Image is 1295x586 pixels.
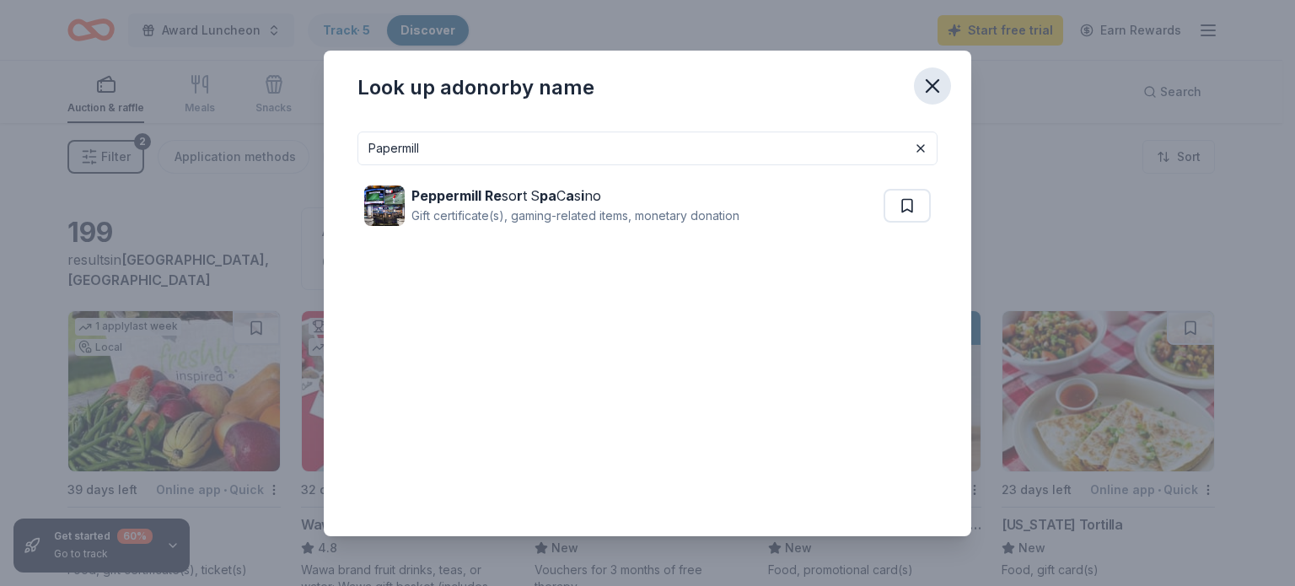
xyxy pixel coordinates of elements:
div: so t S C s no [411,185,739,206]
strong: Peppermill Re [411,187,502,204]
input: Search [357,132,938,165]
strong: i [581,187,584,204]
strong: pa [540,187,556,204]
div: Look up a donor by name [357,74,594,101]
strong: r [517,187,523,204]
img: Image for Peppermill Resort Spa Casino [364,185,405,226]
div: Gift certificate(s), gaming-related items, monetary donation [411,206,739,226]
strong: a [566,187,574,204]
